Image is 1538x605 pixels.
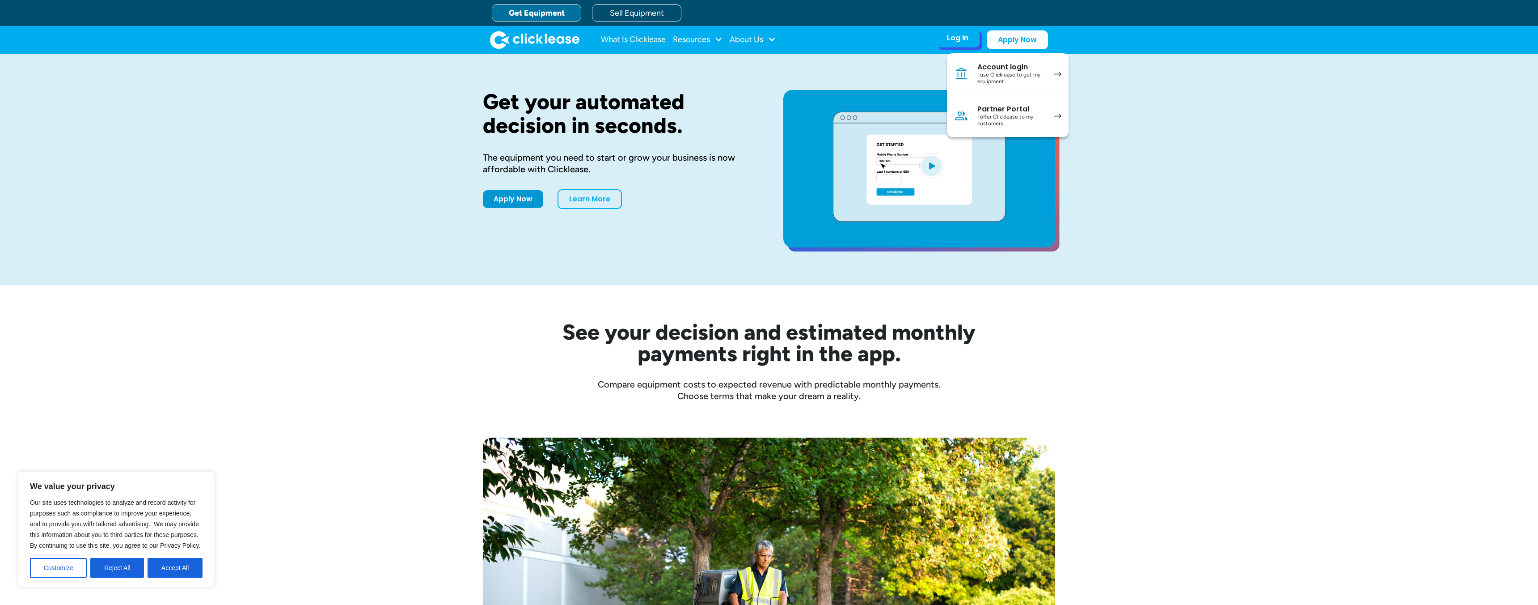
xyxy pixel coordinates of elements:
div: I offer Clicklease to my customers. [977,114,1045,128]
button: Customize [30,558,87,578]
div: Log In [947,34,968,43]
div: About Us [730,31,776,49]
a: Learn More [558,189,622,209]
h2: See your decision and estimated monthly payments right in the app. [519,321,1019,364]
img: arrow [1054,114,1061,119]
div: Compare equipment costs to expected revenue with predictable monthly payments. Choose terms that ... [483,379,1055,402]
a: home [490,31,579,49]
div: I use Clicklease to get my equipment [977,72,1045,85]
h1: Get your automated decision in seconds. [483,90,755,137]
button: Accept All [148,558,203,578]
img: Person icon [954,109,968,123]
nav: Log In [947,53,1069,137]
button: Reject All [90,558,144,578]
div: We value your privacy [18,472,215,587]
img: Bank icon [954,67,968,81]
a: Partner PortalI offer Clicklease to my customers. [947,95,1069,137]
img: Clicklease logo [490,31,579,49]
div: The equipment you need to start or grow your business is now affordable with Clicklease. [483,152,755,175]
div: Account login [977,63,1045,72]
div: Resources [673,31,723,49]
a: Sell Equipment [592,4,681,21]
a: Account loginI use Clicklease to get my equipment [947,53,1069,95]
div: Partner Portal [977,105,1045,114]
a: Apply Now [987,30,1048,49]
p: We value your privacy [30,481,203,492]
a: Get Equipment [492,4,581,21]
img: arrow [1054,72,1061,77]
span: Our site uses technologies to analyze and record activity for purposes such as compliance to impr... [30,499,200,549]
a: Apply Now [483,190,543,208]
a: open lightbox [783,90,1055,247]
img: Blue play button logo on a light blue circular background [919,153,943,178]
a: What Is Clicklease [601,31,666,49]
